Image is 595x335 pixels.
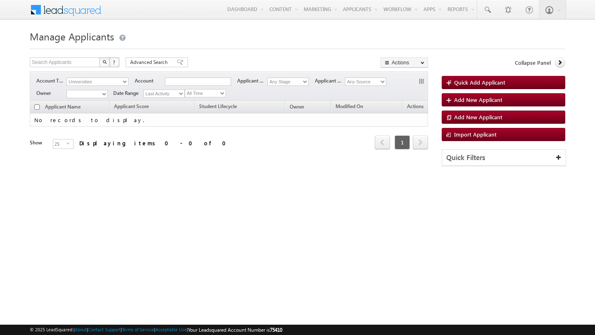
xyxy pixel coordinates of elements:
[195,102,241,113] a: Student Lifecycle
[109,57,119,67] button: ?
[41,102,85,113] a: Applicant Name
[30,326,282,334] span: © 2025 LeadSquared | | | | |
[102,60,107,64] img: Search
[413,135,428,149] span: next
[36,90,67,97] span: Owner
[454,113,502,120] span: Add New Applicant
[454,131,497,138] span: Import Applicant
[79,138,231,148] div: Displaying items 0 - 0 of 0
[454,96,502,103] span: Add New Applicant
[30,139,46,146] div: Show
[30,30,114,43] span: Manage Applicants
[290,104,304,110] span: Owner
[34,104,40,110] input: Check all records
[135,77,165,85] span: Account
[36,77,67,85] span: Account Type
[315,77,345,85] span: Applicant Source
[130,59,170,66] span: Advanced Search
[114,103,149,109] span: Applicant Score
[237,77,267,85] span: Applicant Stage
[395,135,410,149] span: 1
[375,135,390,149] span: prev
[75,327,87,332] a: About
[381,57,428,68] button: Actions
[110,102,153,113] a: Applicant Score
[53,139,67,149] span: 25
[88,327,121,332] a: Contact Support
[67,142,73,145] span: select
[113,90,143,97] span: Date Range
[199,103,237,109] span: Student Lifecycle
[30,113,428,127] td: No records to display.
[122,327,154,332] a: Terms of Service
[375,136,390,149] a: prev
[442,150,566,166] div: Quick Filters
[270,327,282,333] span: 75410
[331,102,367,113] a: Modified On
[113,59,117,66] span: ?
[515,59,551,66] span: Collapse Panel
[336,103,363,109] span: Modified On
[188,327,282,333] span: Your Leadsquared Account Number is
[413,136,428,149] a: next
[403,102,428,113] span: Actions
[155,327,187,332] a: Acceptable Use
[454,79,505,86] span: Quick Add Applicant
